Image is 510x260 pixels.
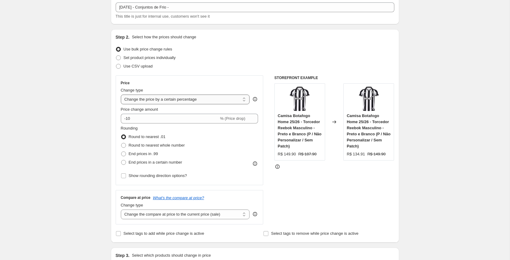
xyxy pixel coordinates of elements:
[220,116,245,121] span: % (Price drop)
[124,47,172,51] span: Use bulk price change rules
[252,96,258,102] div: help
[132,252,211,258] p: Select which products should change in price
[121,114,219,123] input: -15
[129,143,185,147] span: Round to nearest whole number
[121,107,158,112] span: Price change amount
[357,87,381,111] img: image-photoroom-5-e87eb7d0660f08d3c517499073573667-1024-1024_80x.png
[347,113,390,148] span: Camisa Botafogo Home 25/26 - Torcedor Reebok Masculino - Preto e Branco (P / Não Personalizar / S...
[252,211,258,217] div: help
[287,87,312,111] img: image-photoroom-5-e87eb7d0660f08d3c517499073573667-1024-1024_80x.png
[129,151,158,156] span: End prices in .99
[347,151,365,157] div: R$ 134.91
[121,126,138,130] span: Rounding
[116,2,394,12] input: 30% off holiday sale
[116,252,130,258] h2: Step 3.
[121,203,143,207] span: Change type
[278,113,321,148] span: Camisa Botafogo Home 25/26 - Torcedor Reebok Masculino - Preto e Branco (P / Não Personalizar / S...
[129,134,165,139] span: Round to nearest .01
[121,195,151,200] h3: Compare at price
[124,55,176,60] span: Set product prices individually
[271,231,359,236] span: Select tags to remove while price change is active
[274,75,394,80] h6: STOREFRONT EXAMPLE
[124,64,153,68] span: Use CSV upload
[121,81,130,85] h3: Price
[278,151,296,157] div: R$ 149.90
[129,160,182,165] span: End prices in a certain number
[132,34,196,40] p: Select how the prices should change
[121,88,143,92] span: Change type
[116,34,130,40] h2: Step 2.
[367,151,386,157] strike: R$ 149.90
[124,231,204,236] span: Select tags to add while price change is active
[153,196,204,200] button: What's the compare at price?
[116,14,210,19] span: This title is just for internal use, customers won't see it
[298,151,317,157] strike: R$ 187.90
[129,173,187,178] span: Show rounding direction options?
